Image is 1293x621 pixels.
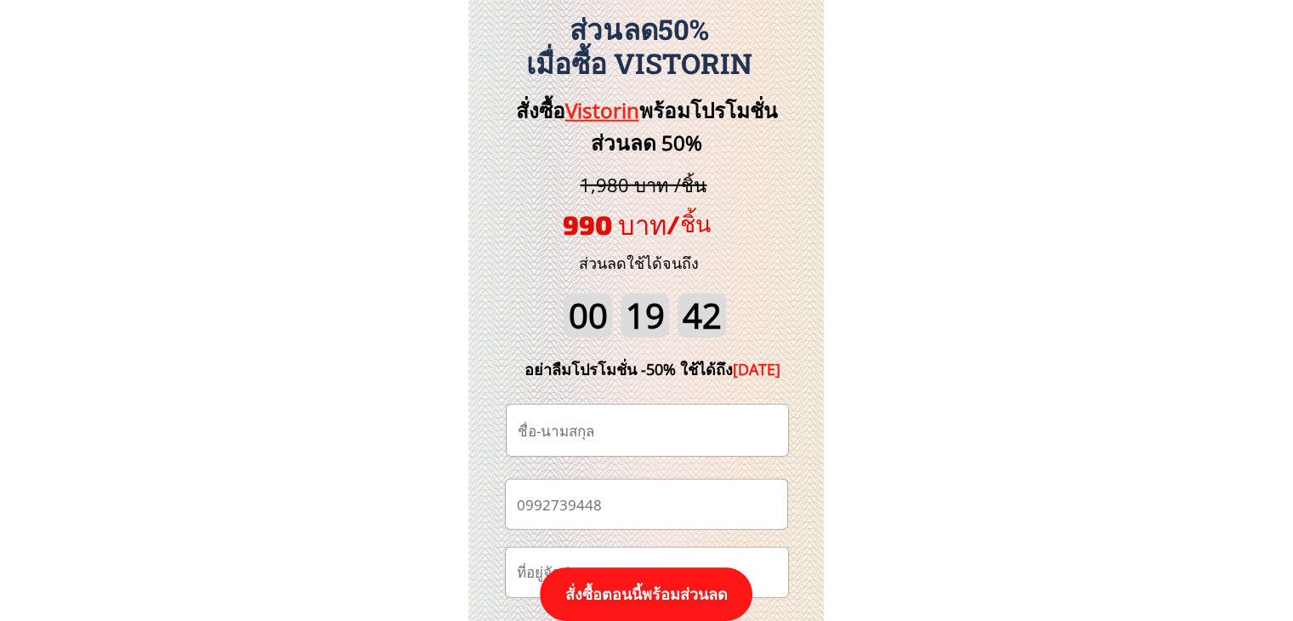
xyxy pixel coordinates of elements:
span: /ชิ้น [666,209,711,236]
p: สั่งซื้อตอนนี้พร้อมส่วนลด [540,567,752,621]
h3: ส่วนลด50% เมื่อซื้อ Vistorin [459,13,819,80]
span: 1,980 บาท /ชิ้น [580,172,706,197]
span: Vistorin [565,96,639,124]
span: 990 บาท [563,208,666,240]
h3: ส่วนลดใช้ได้จนถึง [556,251,722,276]
input: เบอร์โทรศัพท์ [513,480,780,528]
h3: สั่งซื้อ พร้อมโปรโมชั่นส่วนลด 50% [487,94,806,160]
input: ชื่อ-นามสกุล [513,405,781,456]
span: [DATE] [733,359,780,379]
div: อย่าลืมโปรโมชั่น -50% ใช้ได้ถึง [499,357,807,382]
input: ที่อยู่จัดส่ง [513,548,781,597]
